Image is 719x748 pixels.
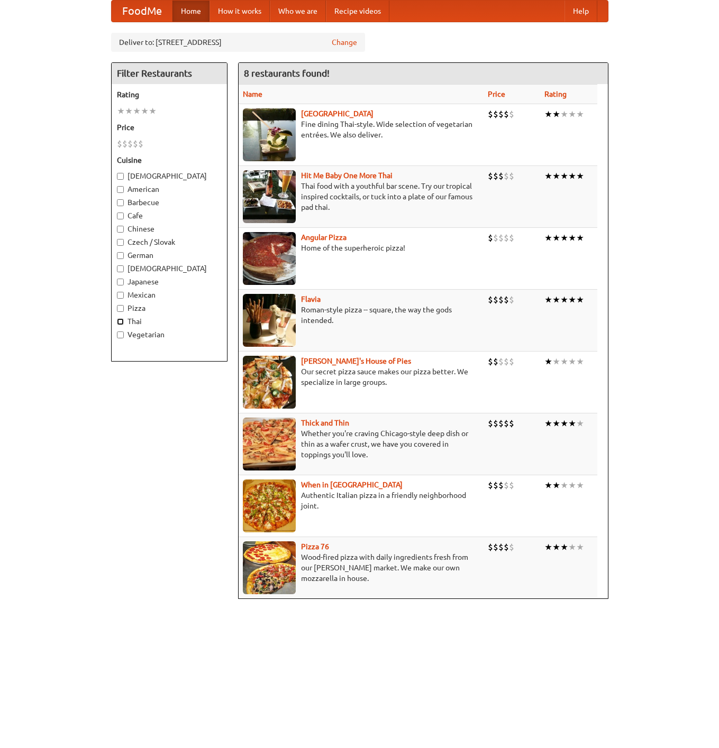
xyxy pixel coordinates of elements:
[576,356,584,367] li: ★
[560,294,568,306] li: ★
[509,232,514,244] li: $
[576,294,584,306] li: ★
[117,290,222,300] label: Mexican
[117,303,222,313] label: Pizza
[498,479,504,491] li: $
[560,541,568,553] li: ★
[544,356,552,367] li: ★
[243,90,262,98] a: Name
[117,138,122,150] li: $
[117,213,124,219] input: Cafe
[493,108,498,120] li: $
[332,37,357,48] a: Change
[544,90,567,98] a: Rating
[568,232,576,244] li: ★
[243,552,480,584] p: Wood-fired pizza with daily ingredients fresh from our [PERSON_NAME] market. We make our own mozz...
[498,541,504,553] li: $
[509,479,514,491] li: $
[568,479,576,491] li: ★
[504,232,509,244] li: $
[243,108,296,161] img: satay.jpg
[504,294,509,306] li: $
[117,331,124,338] input: Vegetarian
[243,170,296,223] img: babythai.jpg
[117,105,125,117] li: ★
[301,419,349,427] a: Thick and Thin
[504,479,509,491] li: $
[552,294,560,306] li: ★
[504,418,509,429] li: $
[117,89,222,100] h5: Rating
[117,252,124,259] input: German
[301,542,329,551] a: Pizza 76
[552,356,560,367] li: ★
[498,294,504,306] li: $
[544,541,552,553] li: ★
[498,356,504,367] li: $
[544,108,552,120] li: ★
[117,239,124,246] input: Czech / Slovak
[117,224,222,234] label: Chinese
[125,105,133,117] li: ★
[243,181,480,213] p: Thai food with a youthful bar scene. Try our tropical inspired cocktails, or tuck into a plate of...
[243,490,480,511] p: Authentic Italian pizza in a friendly neighborhood joint.
[117,265,124,272] input: [DEMOGRAPHIC_DATA]
[544,170,552,182] li: ★
[568,108,576,120] li: ★
[117,199,124,206] input: Barbecue
[117,292,124,299] input: Mexican
[243,366,480,387] p: Our secret pizza sauce makes our pizza better. We specialize in large groups.
[488,294,493,306] li: $
[326,1,389,22] a: Recipe videos
[568,294,576,306] li: ★
[138,138,143,150] li: $
[504,541,509,553] li: $
[488,479,493,491] li: $
[117,279,124,285] input: Japanese
[560,108,568,120] li: ★
[117,318,124,325] input: Thai
[488,232,493,244] li: $
[565,1,597,22] a: Help
[544,232,552,244] li: ★
[576,108,584,120] li: ★
[301,109,374,118] a: [GEOGRAPHIC_DATA]
[117,250,222,261] label: German
[117,171,222,181] label: [DEMOGRAPHIC_DATA]
[133,105,141,117] li: ★
[504,356,509,367] li: $
[498,232,504,244] li: $
[117,329,222,340] label: Vegetarian
[117,237,222,247] label: Czech / Slovak
[560,418,568,429] li: ★
[301,171,393,180] b: Hit Me Baby One More Thai
[552,479,560,491] li: ★
[568,170,576,182] li: ★
[243,428,480,460] p: Whether you're craving Chicago-style deep dish or thin as a wafer crust, we have you covered in t...
[552,170,560,182] li: ★
[552,108,560,120] li: ★
[301,233,347,242] b: Angular Pizza
[488,356,493,367] li: $
[493,541,498,553] li: $
[560,232,568,244] li: ★
[493,294,498,306] li: $
[552,232,560,244] li: ★
[301,357,411,365] a: [PERSON_NAME]'s House of Pies
[117,263,222,274] label: [DEMOGRAPHIC_DATA]
[122,138,128,150] li: $
[509,356,514,367] li: $
[117,155,222,165] h5: Cuisine
[509,170,514,182] li: $
[509,108,514,120] li: $
[243,356,296,409] img: luigis.jpg
[117,210,222,221] label: Cafe
[117,122,222,133] h5: Price
[112,63,227,84] h4: Filter Restaurants
[576,541,584,553] li: ★
[576,479,584,491] li: ★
